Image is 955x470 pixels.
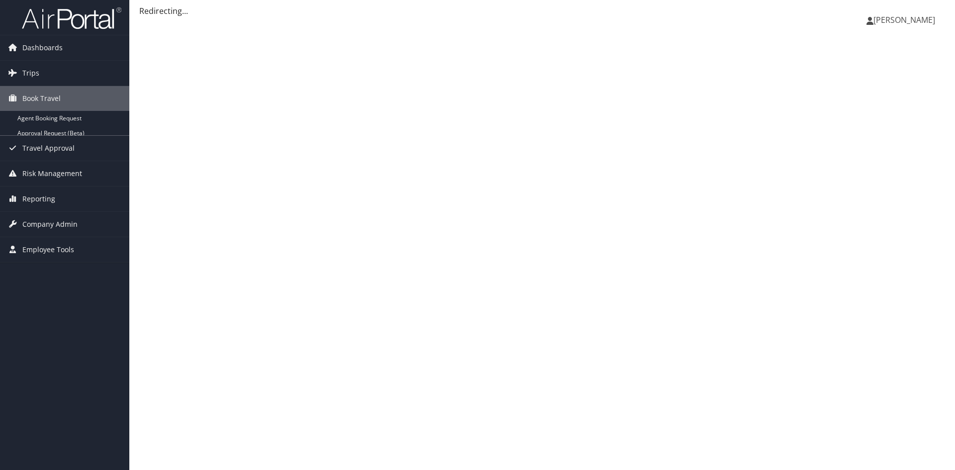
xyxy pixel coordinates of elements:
span: Dashboards [22,35,63,60]
div: Redirecting... [139,5,945,17]
img: airportal-logo.png [22,6,121,30]
span: Company Admin [22,212,78,237]
span: Trips [22,61,39,86]
span: Book Travel [22,86,61,111]
a: [PERSON_NAME] [866,5,945,35]
span: Risk Management [22,161,82,186]
span: [PERSON_NAME] [873,14,935,25]
span: Travel Approval [22,136,75,161]
span: Employee Tools [22,237,74,262]
span: Reporting [22,187,55,211]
